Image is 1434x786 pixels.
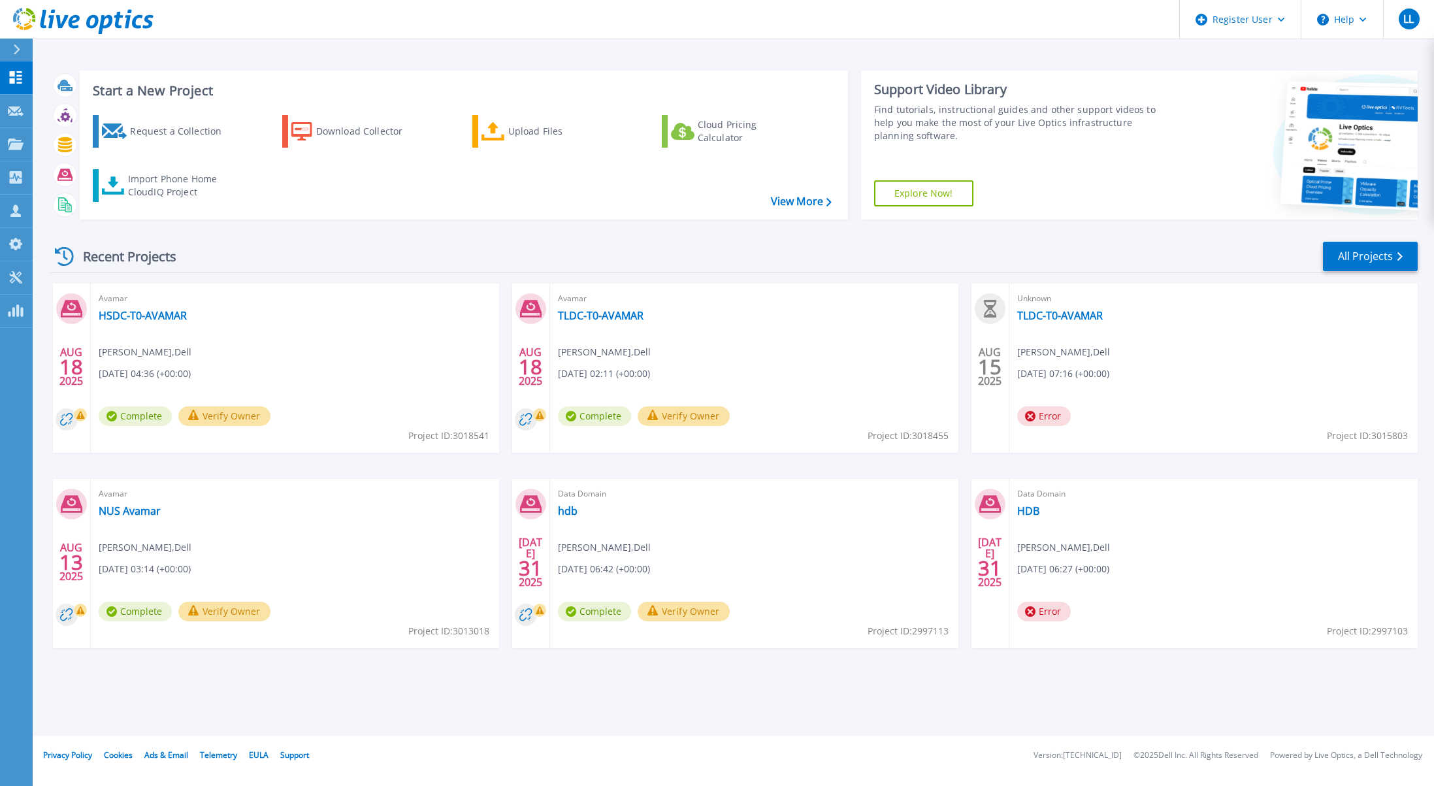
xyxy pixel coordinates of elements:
[99,487,491,501] span: Avamar
[558,540,651,555] span: [PERSON_NAME] , Dell
[43,749,92,761] a: Privacy Policy
[282,115,428,148] a: Download Collector
[698,118,802,144] div: Cloud Pricing Calculator
[1017,345,1110,359] span: [PERSON_NAME] , Dell
[1017,487,1410,501] span: Data Domain
[408,429,489,443] span: Project ID: 3018541
[99,367,191,381] span: [DATE] 04:36 (+00:00)
[1133,751,1258,760] li: © 2025 Dell Inc. All Rights Reserved
[99,291,491,306] span: Avamar
[93,115,238,148] a: Request a Collection
[558,504,578,517] a: hdb
[1327,624,1408,638] span: Project ID: 2997103
[519,361,542,372] span: 18
[1017,309,1103,322] a: TLDC-T0-AVAMAR
[99,602,172,621] span: Complete
[638,406,730,426] button: Verify Owner
[99,406,172,426] span: Complete
[1327,429,1408,443] span: Project ID: 3015803
[1017,602,1071,621] span: Error
[144,749,188,761] a: Ads & Email
[874,81,1160,98] div: Support Video Library
[99,562,191,576] span: [DATE] 03:14 (+00:00)
[93,84,831,98] h3: Start a New Project
[99,540,191,555] span: [PERSON_NAME] , Dell
[59,557,83,568] span: 13
[472,115,618,148] a: Upload Files
[874,103,1160,142] div: Find tutorials, instructional guides and other support videos to help you make the most of your L...
[508,118,613,144] div: Upload Files
[99,504,161,517] a: NUS Avamar
[977,538,1002,586] div: [DATE] 2025
[59,538,84,586] div: AUG 2025
[558,345,651,359] span: [PERSON_NAME] , Dell
[868,624,949,638] span: Project ID: 2997113
[518,343,543,391] div: AUG 2025
[200,749,237,761] a: Telemetry
[1270,751,1422,760] li: Powered by Live Optics, a Dell Technology
[558,487,951,501] span: Data Domain
[868,429,949,443] span: Project ID: 3018455
[1017,540,1110,555] span: [PERSON_NAME] , Dell
[59,361,83,372] span: 18
[178,602,270,621] button: Verify Owner
[408,624,489,638] span: Project ID: 3013018
[316,118,421,144] div: Download Collector
[249,749,269,761] a: EULA
[977,343,1002,391] div: AUG 2025
[1017,504,1039,517] a: HDB
[1017,406,1071,426] span: Error
[518,538,543,586] div: [DATE] 2025
[104,749,133,761] a: Cookies
[662,115,807,148] a: Cloud Pricing Calculator
[1017,562,1109,576] span: [DATE] 06:27 (+00:00)
[558,309,644,322] a: TLDC-T0-AVAMAR
[558,406,631,426] span: Complete
[280,749,309,761] a: Support
[874,180,973,206] a: Explore Now!
[128,172,230,199] div: Import Phone Home CloudIQ Project
[638,602,730,621] button: Verify Owner
[59,343,84,391] div: AUG 2025
[1323,242,1418,271] a: All Projects
[178,406,270,426] button: Verify Owner
[1034,751,1122,760] li: Version: [TECHNICAL_ID]
[50,240,194,272] div: Recent Projects
[99,309,187,322] a: HSDC-T0-AVAMAR
[978,361,1002,372] span: 15
[1017,291,1410,306] span: Unknown
[978,563,1002,574] span: 31
[558,602,631,621] span: Complete
[558,291,951,306] span: Avamar
[558,562,650,576] span: [DATE] 06:42 (+00:00)
[519,563,542,574] span: 31
[1403,14,1414,24] span: LL
[771,195,832,208] a: View More
[99,345,191,359] span: [PERSON_NAME] , Dell
[558,367,650,381] span: [DATE] 02:11 (+00:00)
[1017,367,1109,381] span: [DATE] 07:16 (+00:00)
[130,118,235,144] div: Request a Collection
